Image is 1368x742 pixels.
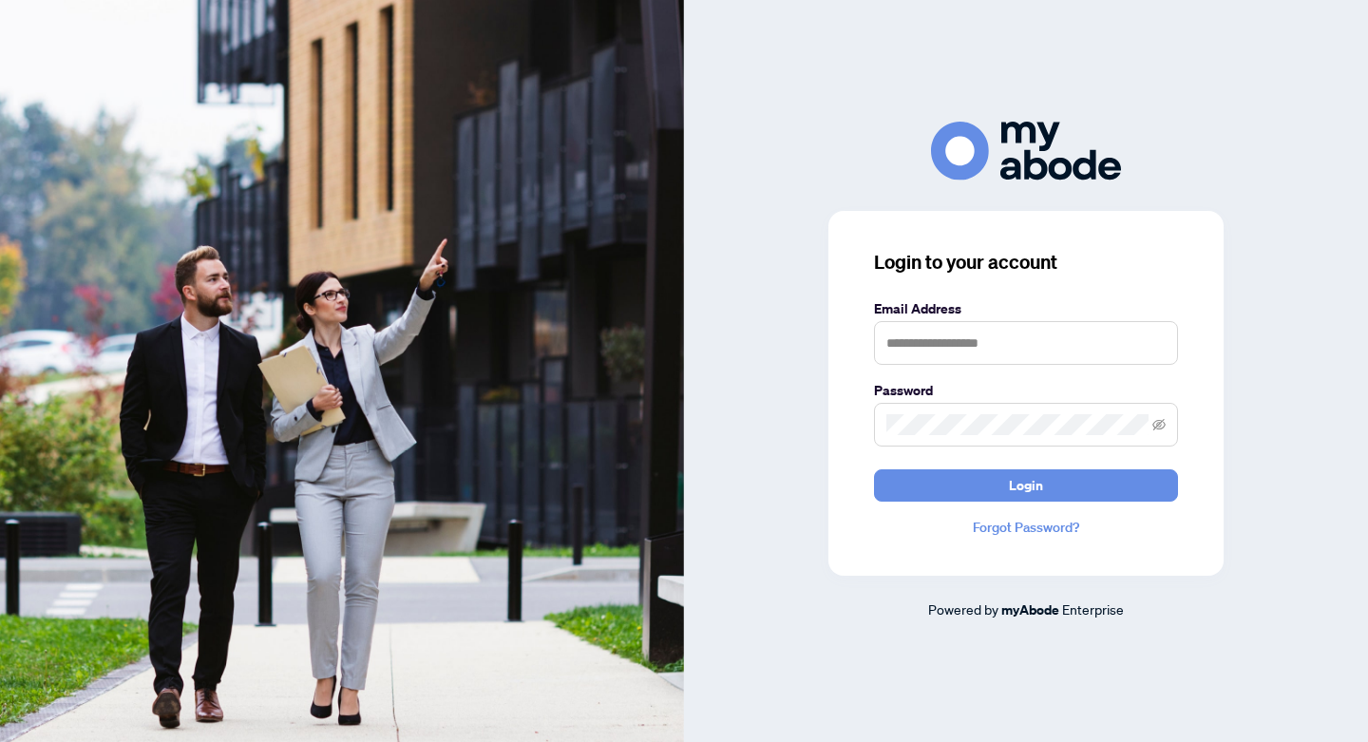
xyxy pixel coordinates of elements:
[874,249,1178,276] h3: Login to your account
[928,600,998,618] span: Powered by
[874,469,1178,502] button: Login
[1062,600,1124,618] span: Enterprise
[931,122,1121,180] img: ma-logo
[874,517,1178,538] a: Forgot Password?
[874,380,1178,401] label: Password
[1001,599,1059,620] a: myAbode
[1009,470,1043,501] span: Login
[1152,418,1166,431] span: eye-invisible
[874,298,1178,319] label: Email Address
